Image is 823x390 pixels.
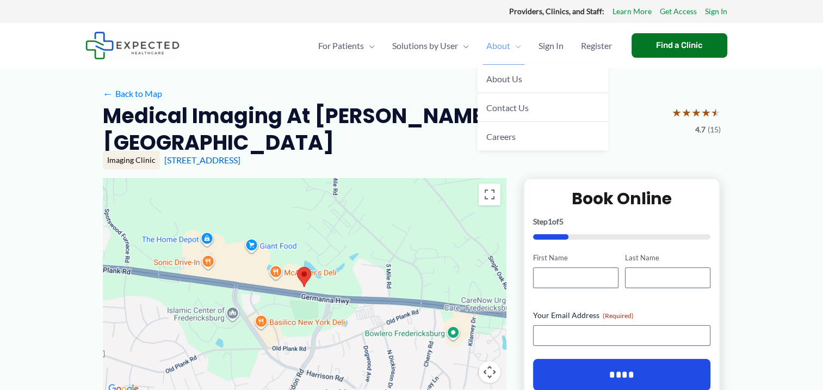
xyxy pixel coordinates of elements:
[383,27,478,65] a: Solutions by UserMenu Toggle
[479,361,500,383] button: Map camera controls
[533,253,618,263] label: First Name
[711,102,721,123] span: ★
[548,217,552,226] span: 1
[581,27,612,65] span: Register
[559,217,564,226] span: 5
[478,93,608,122] a: Contact Us
[509,7,604,16] strong: Providers, Clinics, and Staff:
[479,184,500,205] button: Toggle fullscreen view
[533,218,711,226] p: Step of
[164,155,240,165] a: [STREET_ADDRESS]
[478,122,608,150] a: Careers
[310,27,621,65] nav: Primary Site Navigation
[510,27,521,65] span: Menu Toggle
[672,102,682,123] span: ★
[682,102,691,123] span: ★
[533,188,711,209] h2: Book Online
[458,27,469,65] span: Menu Toggle
[478,65,608,94] a: About Us
[103,151,160,169] div: Imaging Clinic
[103,86,162,102] a: ←Back to Map
[533,310,711,321] label: Your Email Address
[478,27,530,65] a: AboutMenu Toggle
[539,27,564,65] span: Sign In
[691,102,701,123] span: ★
[572,27,621,65] a: Register
[85,32,180,59] img: Expected Healthcare Logo - side, dark font, small
[103,88,113,99] span: ←
[660,4,697,19] a: Get Access
[310,27,383,65] a: For PatientsMenu Toggle
[318,27,364,65] span: For Patients
[364,27,375,65] span: Menu Toggle
[701,102,711,123] span: ★
[705,4,727,19] a: Sign In
[632,33,727,58] a: Find a Clinic
[392,27,458,65] span: Solutions by User
[103,102,663,156] h2: Medical Imaging at [PERSON_NAME][GEOGRAPHIC_DATA]
[603,312,634,320] span: (Required)
[486,27,510,65] span: About
[708,123,721,137] span: (15)
[625,253,710,263] label: Last Name
[486,74,522,84] span: About Us
[695,123,706,137] span: 4.7
[486,102,529,113] span: Contact Us
[530,27,572,65] a: Sign In
[612,4,652,19] a: Learn More
[486,131,516,142] span: Careers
